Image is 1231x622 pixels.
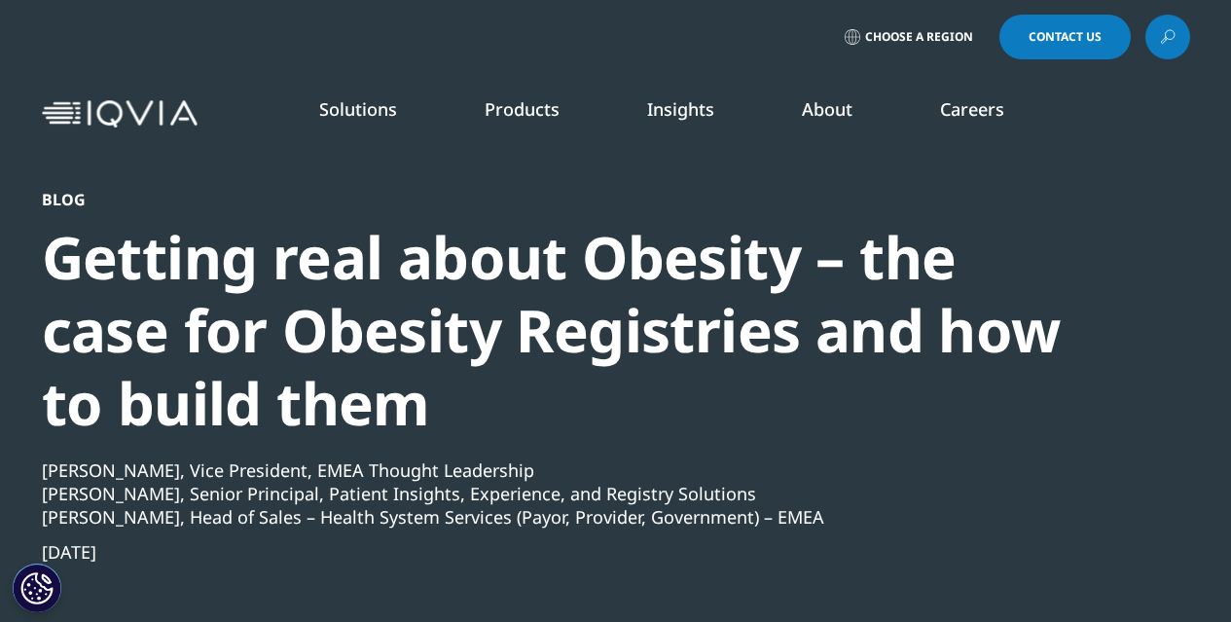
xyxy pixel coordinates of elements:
img: IQVIA Healthcare Information Technology and Pharma Clinical Research Company [42,100,198,128]
a: Contact Us [999,15,1131,59]
span: Choose a Region [865,29,973,45]
a: Solutions [319,97,397,121]
nav: Primary [205,68,1190,160]
div: [PERSON_NAME], Head of Sales – Health System Services (Payor, Provider, Government) – EMEA [42,505,1085,529]
a: About [802,97,852,121]
a: Careers [940,97,1004,121]
span: Contact Us [1029,31,1102,43]
div: [DATE] [42,540,1085,564]
div: Getting real about Obesity – the case for Obesity Registries and how to build them [42,221,1085,440]
div: [PERSON_NAME], Vice President, EMEA Thought Leadership [42,458,1085,482]
a: Products [485,97,560,121]
div: Blog [42,190,1085,209]
a: Insights [647,97,714,121]
div: [PERSON_NAME], Senior Principal, Patient Insights, Experience, and Registry Solutions [42,482,1085,505]
button: Cookies Settings [13,564,61,612]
